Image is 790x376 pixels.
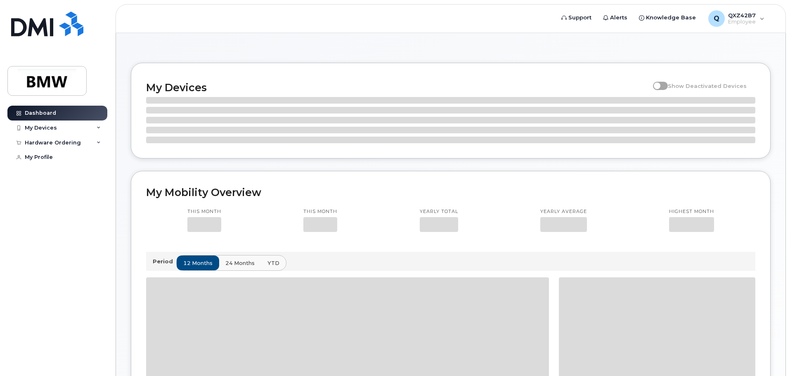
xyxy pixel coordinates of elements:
span: 24 months [225,259,255,267]
p: Period [153,258,176,265]
input: Show Deactivated Devices [653,78,660,85]
p: This month [303,208,337,215]
p: Yearly total [420,208,458,215]
p: This month [187,208,221,215]
span: Show Deactivated Devices [668,83,747,89]
h2: My Mobility Overview [146,186,755,199]
span: YTD [267,259,279,267]
h2: My Devices [146,81,649,94]
p: Yearly average [540,208,587,215]
p: Highest month [669,208,714,215]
